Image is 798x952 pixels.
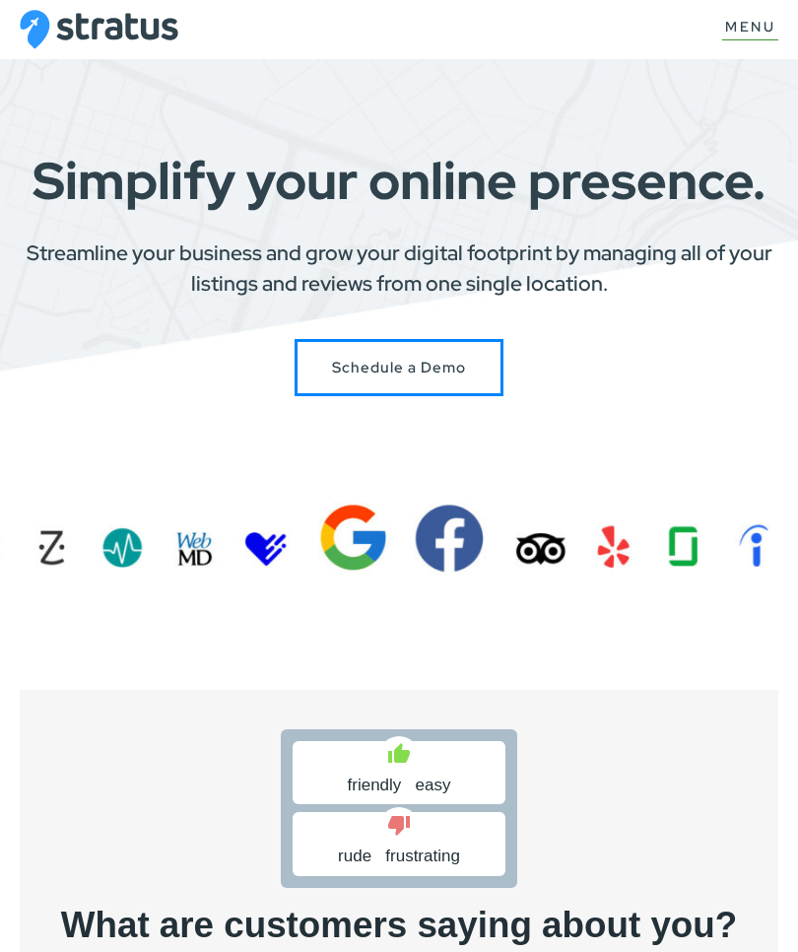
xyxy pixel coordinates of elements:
[722,19,778,40] button: Show Menu
[348,774,451,797] span: friendly easy
[20,238,778,300] p: Streamline your business and grow your digital footprint by managing all of your listings and rev...
[20,10,178,49] img: Stratus
[59,904,739,947] h2: What are customers saying about you?
[20,156,778,208] h1: Simplify your online presence.
[308,845,490,868] span: rude frustrating
[295,339,503,397] a: Schedule a Stratus Demo with Us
